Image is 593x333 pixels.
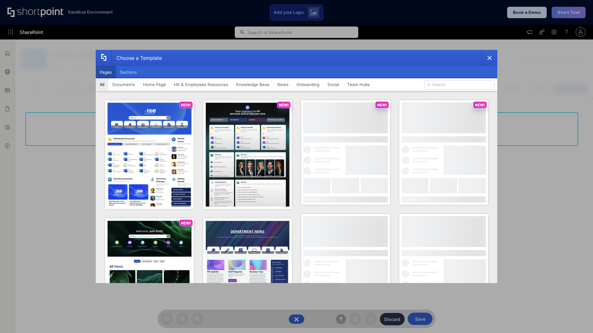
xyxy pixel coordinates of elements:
[111,50,162,66] div: Choose a Template
[273,78,292,91] button: News
[343,78,374,91] button: Team Hubs
[232,78,273,91] button: Knowledge Base
[475,103,485,107] p: NEW!
[377,103,387,107] p: NEW!
[562,303,593,333] iframe: Chat Widget
[170,78,232,91] button: HR & Employees Resources
[96,78,108,91] button: All
[139,78,170,91] button: Home Page
[108,78,139,91] button: Documents
[279,103,289,107] p: NEW!
[292,78,323,91] button: Onboarding
[116,66,141,78] button: Sections
[96,50,497,283] div: template selector
[424,80,495,89] input: Search
[181,221,191,225] p: NEW!
[323,78,343,91] button: Social
[96,66,116,78] button: Pages
[181,103,191,107] p: NEW!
